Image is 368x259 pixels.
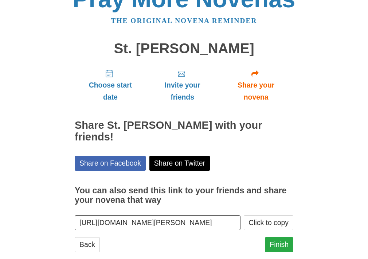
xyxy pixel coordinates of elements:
[146,63,219,107] a: Invite your friends
[149,156,210,171] a: Share on Twitter
[75,63,146,107] a: Choose start date
[111,17,257,24] a: The original novena reminder
[244,215,293,230] button: Click to copy
[153,79,211,103] span: Invite your friends
[75,41,293,57] h1: St. [PERSON_NAME]
[75,186,293,205] h3: You can also send this link to your friends and share your novena that way
[75,120,293,143] h2: Share St. [PERSON_NAME] with your friends!
[226,79,286,103] span: Share your novena
[219,63,293,107] a: Share your novena
[265,237,293,252] a: Finish
[75,237,100,252] a: Back
[82,79,139,103] span: Choose start date
[75,156,146,171] a: Share on Facebook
